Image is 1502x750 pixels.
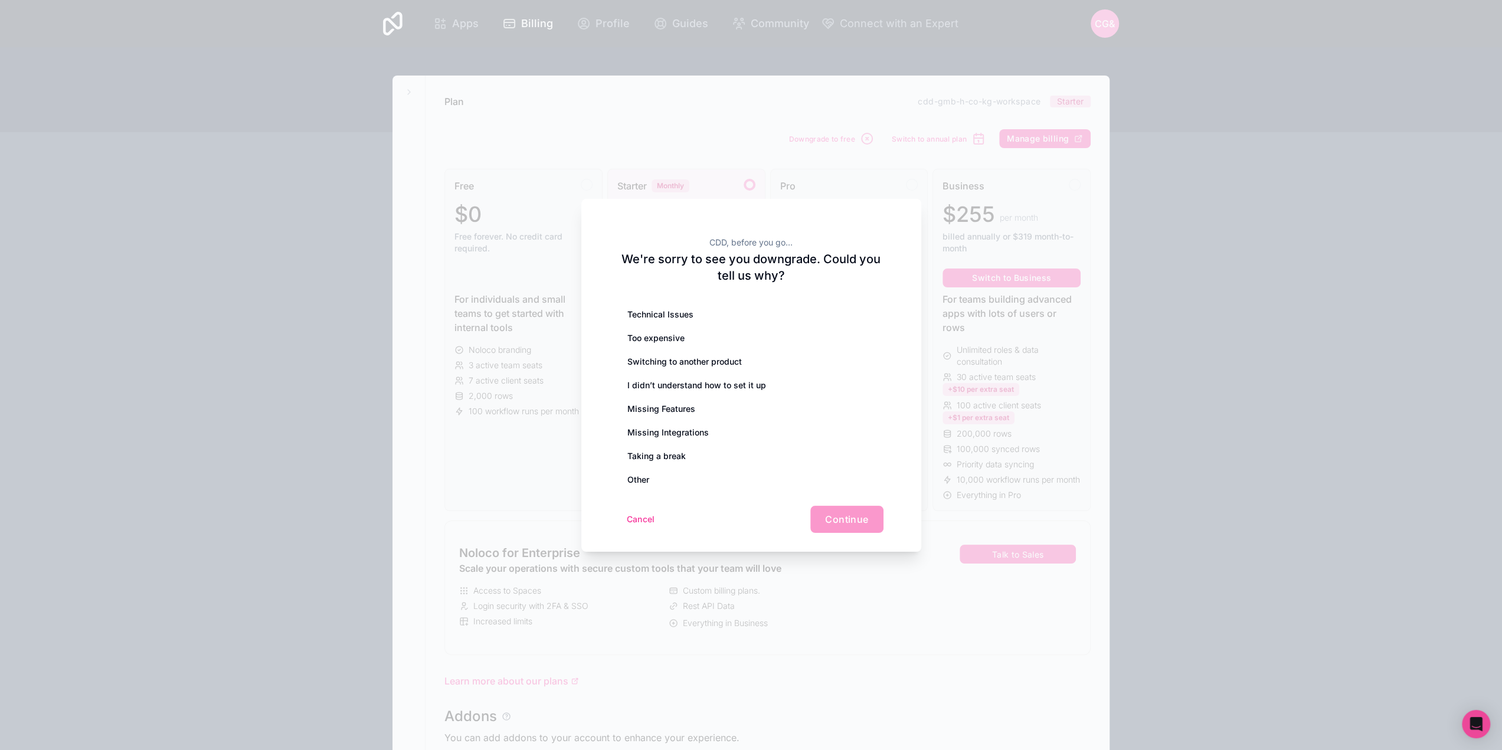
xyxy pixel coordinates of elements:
[619,374,883,397] div: I didn’t understand how to set it up
[619,397,883,421] div: Missing Features
[619,468,883,492] div: Other
[619,444,883,468] div: Taking a break
[619,510,663,529] button: Cancel
[619,237,883,248] h2: CDD, before you go...
[619,326,883,350] div: Too expensive
[619,350,883,374] div: Switching to another product
[619,303,883,326] div: Technical Issues
[619,251,883,284] h2: We're sorry to see you downgrade. Could you tell us why?
[1462,710,1490,738] div: Open Intercom Messenger
[619,421,883,444] div: Missing Integrations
